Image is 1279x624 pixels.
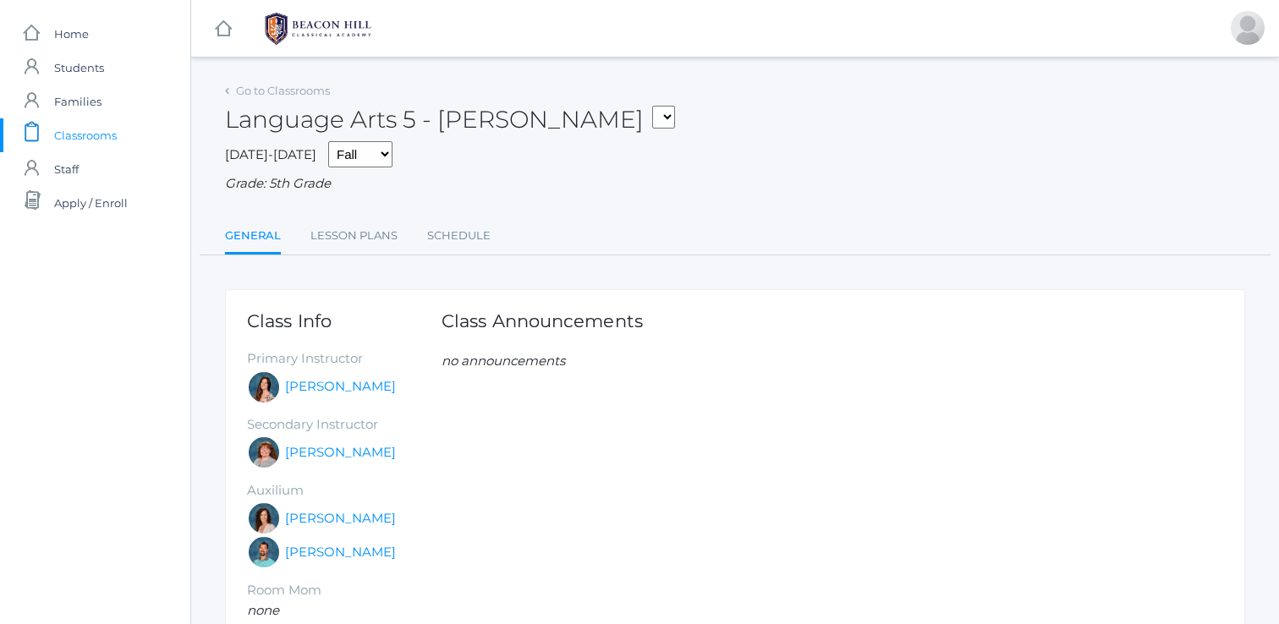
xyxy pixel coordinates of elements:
h1: Class Announcements [442,311,643,331]
span: [DATE]-[DATE] [225,146,316,162]
span: Staff [54,152,79,186]
div: Grade: 5th Grade [225,174,1245,194]
div: Westen Taylor [247,535,281,569]
a: Go to Classrooms [236,84,330,97]
a: [PERSON_NAME] [285,509,396,528]
div: Cari Burke [247,501,281,535]
em: none [247,602,279,618]
h5: Auxilium [247,484,442,498]
a: [PERSON_NAME] [285,443,396,463]
span: Students [54,51,104,85]
a: General [225,219,281,255]
span: Families [54,85,102,118]
h2: Language Arts 5 - [PERSON_NAME] [225,107,675,133]
div: Rebecca Salazar [247,370,281,404]
img: 1_BHCALogos-05.png [255,8,382,50]
h1: Class Info [247,311,442,331]
div: Sarah Purser [1231,11,1265,45]
h5: Secondary Instructor [247,418,442,432]
a: [PERSON_NAME] [285,377,396,397]
h5: Primary Instructor [247,352,442,366]
em: no announcements [442,353,565,369]
span: Apply / Enroll [54,186,128,220]
a: [PERSON_NAME] [285,543,396,562]
span: Home [54,17,89,51]
div: Sarah Bence [247,435,281,469]
span: Classrooms [54,118,117,152]
h5: Room Mom [247,583,442,598]
a: Schedule [427,219,491,253]
a: Lesson Plans [310,219,398,253]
